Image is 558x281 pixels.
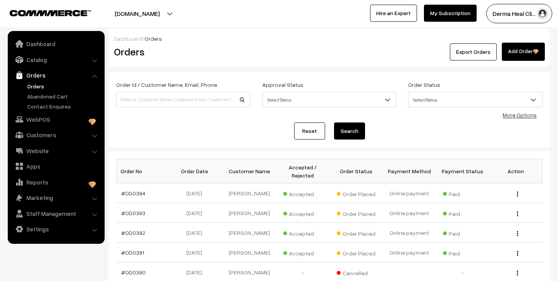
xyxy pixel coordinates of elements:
[117,159,170,183] th: Order No
[450,43,497,60] button: Export Orders
[489,159,542,183] th: Action
[502,43,545,61] a: Add Order
[121,249,144,256] a: #OD0391
[10,37,102,51] a: Dashboard
[283,247,322,257] span: Accepted
[503,112,537,118] a: More Options
[334,122,365,140] button: Search
[294,122,325,140] a: Reset
[10,207,102,221] a: Staff Management
[517,251,518,256] img: Menu
[145,35,162,42] span: Orders
[170,243,223,262] td: [DATE]
[517,271,518,276] img: Menu
[329,159,382,183] th: Order Status
[443,247,482,257] span: Paid
[25,82,102,90] a: Orders
[382,203,436,223] td: Online payment
[382,183,436,203] td: Online payment
[121,269,146,276] a: #OD0390
[337,228,375,238] span: Order Placed
[10,128,102,142] a: Customers
[262,81,303,89] label: Approval Status
[276,159,329,183] th: Accepted / Rejected
[370,5,417,22] a: Hire an Expert
[25,92,102,100] a: Abandoned Cart
[121,190,145,197] a: #OD0394
[262,92,397,107] span: Select Status
[223,183,276,203] td: [PERSON_NAME]
[10,112,102,126] a: WebPOS
[121,229,145,236] a: #OD0392
[283,208,322,218] span: Accepted
[10,10,91,16] img: COMMMERCE
[408,92,542,107] span: Select Status
[114,46,250,58] h2: Orders
[223,159,276,183] th: Customer Name
[382,159,436,183] th: Payment Method
[223,203,276,223] td: [PERSON_NAME]
[443,228,482,238] span: Paid
[337,267,375,277] span: Cancelled
[116,81,217,89] label: Order Id / Customer Name, Email, Phone
[517,211,518,216] img: Menu
[408,93,542,107] span: Select Status
[223,243,276,262] td: [PERSON_NAME]
[443,208,482,218] span: Paid
[121,210,145,216] a: #OD0393
[170,223,223,243] td: [DATE]
[116,92,251,107] input: Order Id / Customer Name / Customer Email / Customer Phone
[337,188,375,198] span: Order Placed
[170,159,223,183] th: Order Date
[10,68,102,82] a: Orders
[10,222,102,236] a: Settings
[170,183,223,203] td: [DATE]
[443,188,482,198] span: Paid
[537,8,548,19] img: user
[25,102,102,110] a: Contact Enquires
[114,35,142,42] a: Dashboard
[10,191,102,205] a: Marketing
[382,223,436,243] td: Online payment
[10,53,102,67] a: Catalog
[10,159,102,173] a: Apps
[337,208,375,218] span: Order Placed
[283,228,322,238] span: Accepted
[114,34,545,43] div: /
[170,203,223,223] td: [DATE]
[486,4,552,23] button: Derma Heal Cli…
[408,81,440,89] label: Order Status
[223,223,276,243] td: [PERSON_NAME]
[88,4,187,23] button: [DOMAIN_NAME]
[10,8,77,17] a: COMMMERCE
[283,188,322,198] span: Accepted
[382,243,436,262] td: Online payment
[517,191,518,197] img: Menu
[10,175,102,189] a: Reports
[424,5,477,22] a: My Subscription
[436,159,489,183] th: Payment Status
[337,247,375,257] span: Order Placed
[263,93,396,107] span: Select Status
[10,144,102,158] a: Website
[517,231,518,236] img: Menu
